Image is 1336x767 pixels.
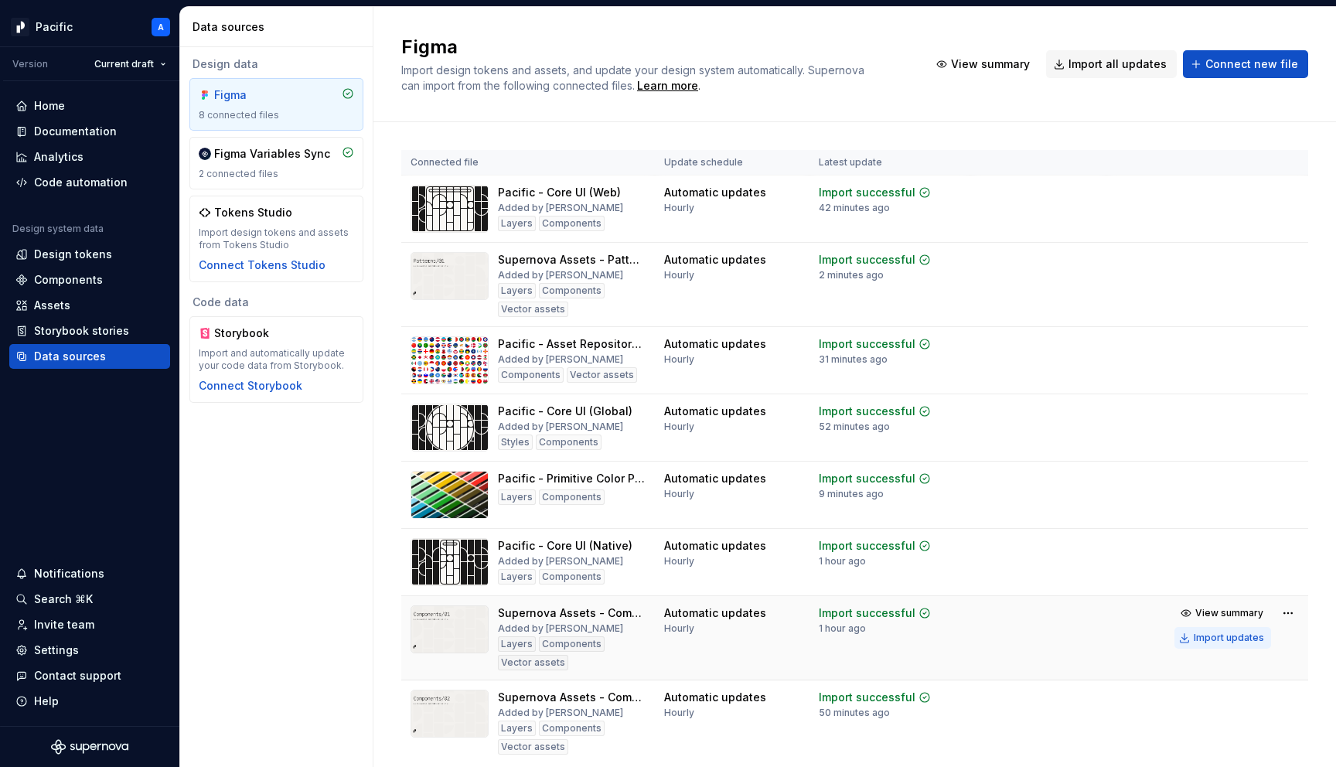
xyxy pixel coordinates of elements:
div: Import successful [819,404,915,419]
div: Automatic updates [664,471,766,486]
div: Hourly [664,488,694,500]
a: Design tokens [9,242,170,267]
div: Help [34,694,59,709]
div: 2 connected files [199,168,354,180]
div: Hourly [664,202,694,214]
div: 50 minutes ago [819,707,890,719]
div: A [158,21,164,33]
button: Search ⌘K [9,587,170,612]
div: Pacific - Core UI (Native) [498,538,632,554]
div: Data sources [193,19,366,35]
div: Import successful [819,185,915,200]
button: PacificA [3,10,176,43]
div: Pacific - Primitive Color Palette [498,471,646,486]
div: 8 connected files [199,109,354,121]
a: Analytics [9,145,170,169]
a: Tokens StudioImport design tokens and assets from Tokens StudioConnect Tokens Studio [189,196,363,282]
div: Vector assets [567,367,637,383]
div: 1 hour ago [819,622,866,635]
span: View summary [951,56,1030,72]
a: Documentation [9,119,170,144]
a: Settings [9,638,170,663]
div: Supernova Assets - Components 01 [498,605,646,621]
a: Assets [9,293,170,318]
div: Figma [214,87,288,103]
a: Data sources [9,344,170,369]
span: Current draft [94,58,154,70]
div: Connect Storybook [199,378,302,394]
div: Design system data [12,223,104,235]
div: Notifications [34,566,104,581]
div: Hourly [664,421,694,433]
div: 42 minutes ago [819,202,890,214]
div: Automatic updates [664,404,766,419]
div: Automatic updates [664,336,766,352]
div: Layers [498,216,536,231]
div: Pacific [36,19,73,35]
div: Added by [PERSON_NAME] [498,202,623,214]
div: Pacific - Core UI (Global) [498,404,632,419]
span: Import all updates [1068,56,1167,72]
div: Invite team [34,617,94,632]
div: Layers [498,569,536,585]
div: Import and automatically update your code data from Storybook. [199,347,354,372]
div: Import successful [819,690,915,705]
th: Update schedule [655,150,809,176]
button: Help [9,689,170,714]
div: Import successful [819,605,915,621]
h2: Figma [401,35,910,60]
div: Vector assets [498,655,568,670]
div: Hourly [664,622,694,635]
a: Code automation [9,170,170,195]
div: Import successful [819,538,915,554]
button: Connect new file [1183,50,1308,78]
div: Hourly [664,269,694,281]
div: Components [539,721,605,736]
div: Layers [498,721,536,736]
div: Figma Variables Sync [214,146,330,162]
button: Connect Tokens Studio [199,257,325,273]
div: Pacific - Core UI (Web) [498,185,621,200]
a: Home [9,94,170,118]
div: Components [536,435,602,450]
div: Documentation [34,124,117,139]
a: Storybook stories [9,319,170,343]
div: Supernova Assets - Components 02 [498,690,646,705]
div: Added by [PERSON_NAME] [498,421,623,433]
div: Added by [PERSON_NAME] [498,555,623,568]
div: Components [539,489,605,505]
div: Design tokens [34,247,112,262]
div: Supernova Assets - Patterns 01 [498,252,646,268]
div: 9 minutes ago [819,488,884,500]
div: Added by [PERSON_NAME] [498,269,623,281]
div: 1 hour ago [819,555,866,568]
div: Contact support [34,668,121,683]
div: Automatic updates [664,690,766,705]
div: Components [539,569,605,585]
div: Storybook [214,326,288,341]
div: Automatic updates [664,185,766,200]
a: StorybookImport and automatically update your code data from Storybook.Connect Storybook [189,316,363,403]
div: Import successful [819,471,915,486]
button: View summary [929,50,1040,78]
div: Import updates [1194,632,1264,644]
div: Added by [PERSON_NAME] [498,622,623,635]
div: Assets [34,298,70,313]
div: Settings [34,643,79,658]
div: Components [498,367,564,383]
div: Import successful [819,252,915,268]
div: Automatic updates [664,252,766,268]
div: Import design tokens and assets from Tokens Studio [199,227,354,251]
span: View summary [1195,607,1263,619]
button: Contact support [9,663,170,688]
div: 31 minutes ago [819,353,888,366]
div: Vector assets [498,302,568,317]
button: Notifications [9,561,170,586]
span: . [635,80,700,92]
div: Layers [498,636,536,652]
button: Current draft [87,53,173,75]
svg: Supernova Logo [51,739,128,755]
div: Components [539,636,605,652]
div: Home [34,98,65,114]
